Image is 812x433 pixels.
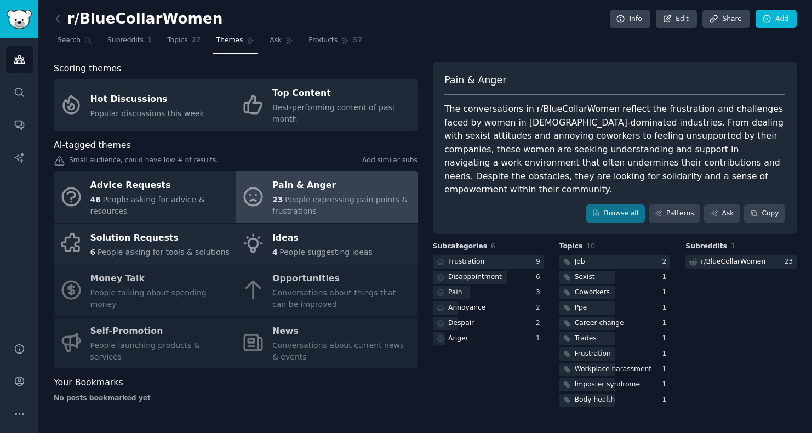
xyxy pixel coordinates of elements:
span: 46 [90,195,101,204]
span: 6 [90,248,96,257]
a: Share [702,10,750,29]
span: Subreddits [107,36,144,45]
a: Patterns [649,204,700,223]
span: Topics [559,242,583,252]
div: Frustration [448,257,484,267]
div: Pain [448,288,462,298]
a: Add [756,10,797,29]
a: Edit [656,10,697,29]
div: Job [575,257,585,267]
span: Subcategories [433,242,487,252]
span: Pain & Anger [444,73,506,87]
a: Disappointment6 [433,271,544,284]
div: 1 [662,349,671,359]
div: 9 [536,257,544,267]
div: Body health [575,395,615,405]
span: Popular discussions this week [90,109,204,118]
a: Anger1 [433,332,544,346]
a: Ppe1 [559,301,671,315]
a: Topics27 [163,32,204,54]
a: Hot DiscussionsPopular discussions this week [54,79,236,131]
span: People asking for tools & solutions [98,248,230,257]
span: People suggesting ideas [279,248,373,257]
div: Ppe [575,303,587,313]
button: Copy [744,204,785,223]
span: 4 [272,248,278,257]
a: Annoyance2 [433,301,544,315]
div: 23 [784,257,797,267]
div: 3 [536,288,544,298]
a: Themes [213,32,259,54]
div: 1 [536,334,544,344]
a: Frustration9 [433,255,544,269]
a: Sexist1 [559,271,671,284]
span: People asking for advice & resources [90,195,205,215]
a: r/BlueCollarWomen23 [685,255,797,269]
div: 1 [662,395,671,405]
span: 23 [272,195,283,204]
span: AI-tagged themes [54,139,131,152]
div: 2 [536,303,544,313]
a: Frustration1 [559,347,671,361]
span: Subreddits [685,242,727,252]
a: Career change1 [559,317,671,331]
div: Hot Discussions [90,90,204,108]
div: Annoyance [448,303,485,313]
a: Imposter syndrome1 [559,378,671,392]
span: Search [58,36,81,45]
span: 27 [192,36,201,45]
a: Despair2 [433,317,544,331]
div: 2 [536,318,544,328]
a: Workplace harassment1 [559,363,671,377]
a: Search [54,32,96,54]
span: 6 [491,242,495,250]
div: Frustration [575,349,611,359]
div: 1 [662,318,671,328]
div: 1 [662,303,671,313]
div: r/ BlueCollarWomen [701,257,765,267]
a: Browse all [586,204,645,223]
span: Best-performing content of past month [272,103,395,123]
div: Advice Requests [90,177,230,195]
div: Imposter syndrome [575,380,640,390]
a: Ideas4People suggesting ideas [236,224,418,264]
a: Top ContentBest-performing content of past month [236,79,418,131]
div: Sexist [575,272,595,282]
a: Body health1 [559,394,671,407]
span: 1 [731,242,735,250]
div: 2 [662,257,671,267]
a: Info [610,10,650,29]
a: Subreddits1 [104,32,156,54]
a: Solution Requests6People asking for tools & solutions [54,224,236,264]
div: 1 [662,334,671,344]
span: Scoring themes [54,62,121,76]
div: 1 [662,364,671,374]
span: 10 [586,242,595,250]
a: Add similar subs [362,156,418,167]
div: Coworkers [575,288,610,298]
div: Ideas [272,229,373,247]
span: 57 [353,36,362,45]
div: 1 [662,380,671,390]
a: Ask [266,32,297,54]
div: Despair [448,318,474,328]
div: 1 [662,272,671,282]
a: Advice Requests46People asking for advice & resources [54,171,236,223]
span: People expressing pain points & frustrations [272,195,408,215]
a: Pain & Anger23People expressing pain points & frustrations [236,171,418,223]
div: Solution Requests [90,229,230,247]
a: Trades1 [559,332,671,346]
a: Pain3 [433,286,544,300]
div: 6 [536,272,544,282]
span: Ask [270,36,282,45]
div: 1 [662,288,671,298]
div: The conversations in r/BlueCollarWomen reflect the frustration and challenges faced by women in [... [444,102,785,197]
a: Products57 [305,32,366,54]
div: Career change [575,318,624,328]
a: Job2 [559,255,671,269]
span: Products [308,36,338,45]
div: Disappointment [448,272,502,282]
div: Top Content [272,85,412,102]
img: GummySearch logo [7,10,32,29]
span: 1 [147,36,152,45]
